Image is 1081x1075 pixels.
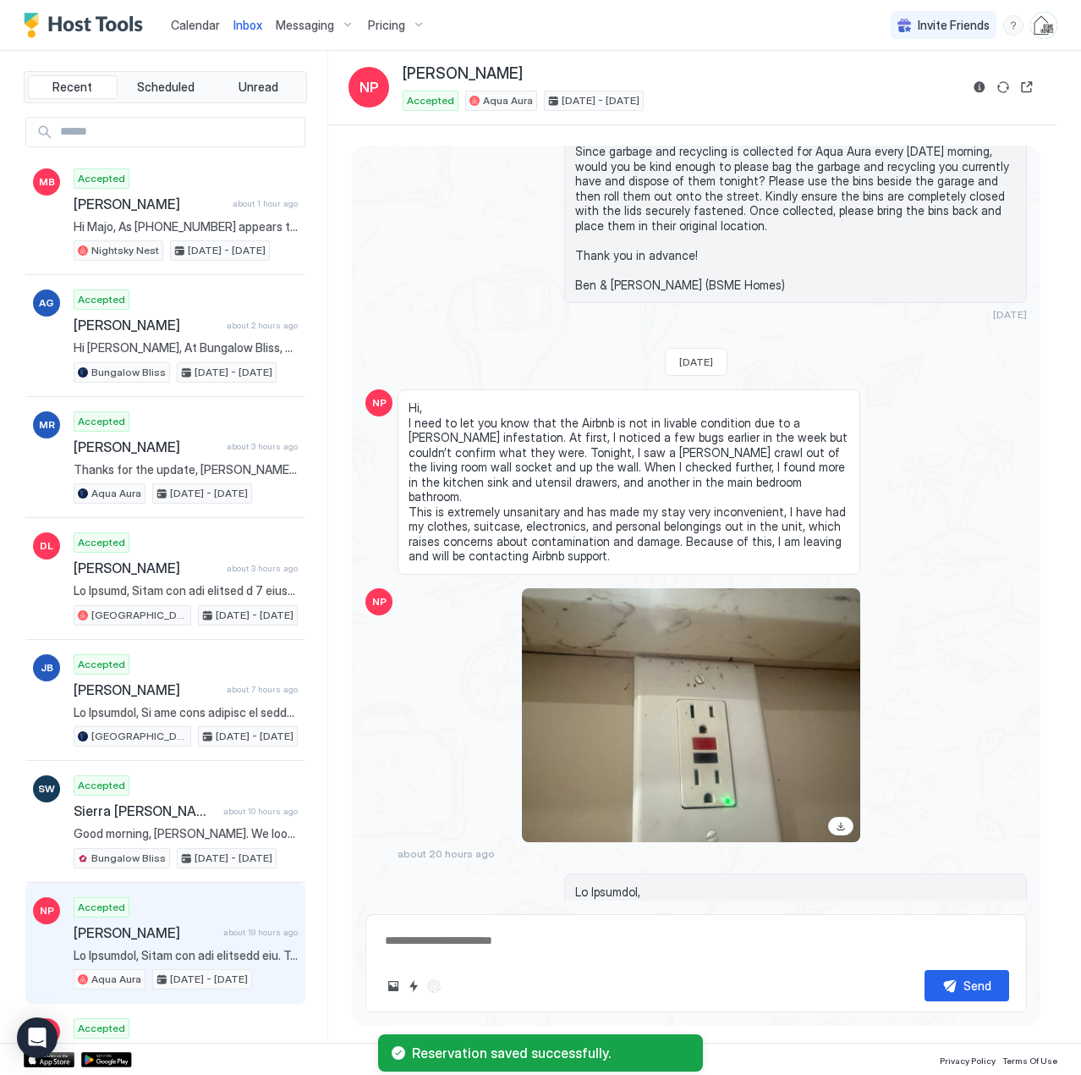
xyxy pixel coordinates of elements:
[359,77,379,97] span: NP
[227,320,298,331] span: about 2 hours ago
[74,705,298,720] span: Lo Ipsumdol, Si ame cons adipisc el seddoei tem in Utlabore Etdol mag aliqua en adminim ven qui n...
[372,594,387,609] span: NP
[409,400,849,564] span: Hi, I need to let you know that the Airbnb is not in livable condition due to a [PERSON_NAME] inf...
[17,1017,58,1058] div: Open Intercom Messenger
[188,243,266,258] span: [DATE] - [DATE]
[28,75,118,99] button: Recent
[223,806,298,817] span: about 10 hours ago
[993,77,1013,97] button: Sync reservation
[1017,77,1037,97] button: Open reservation
[963,977,991,995] div: Send
[828,817,853,835] a: Download
[91,365,166,380] span: Bungalow Bliss
[1003,15,1023,36] div: menu
[52,80,92,95] span: Recent
[171,16,220,34] a: Calendar
[91,608,187,623] span: [GEOGRAPHIC_DATA]
[24,13,151,38] a: Host Tools Logo
[78,535,125,550] span: Accepted
[383,976,403,996] button: Upload image
[223,927,298,938] span: about 19 hours ago
[74,196,226,212] span: [PERSON_NAME]
[483,93,533,108] span: Aqua Aura
[227,563,298,574] span: about 3 hours ago
[24,71,307,103] div: tab-group
[398,847,495,860] span: about 20 hours ago
[39,174,55,190] span: MB
[925,970,1009,1001] button: Send
[121,75,211,99] button: Scheduled
[137,80,195,95] span: Scheduled
[78,414,125,429] span: Accepted
[216,729,294,744] span: [DATE] - [DATE]
[403,64,523,84] span: [PERSON_NAME]
[78,292,125,307] span: Accepted
[53,118,305,146] input: Input Field
[403,976,424,996] button: Quick reply
[239,80,278,95] span: Unread
[78,171,125,186] span: Accepted
[372,395,387,411] span: NP
[74,340,298,356] span: Hi [PERSON_NAME], At Bungalow Bliss, we permit 1 dog weighing no more than 50 pounds with payment...
[233,16,262,34] a: Inbox
[522,588,860,842] div: View image
[74,438,220,455] span: [PERSON_NAME]
[575,114,1016,292] span: Hi [PERSON_NAME], Since garbage and recycling is collected for Aqua Aura every [DATE] morning, wo...
[78,778,125,793] span: Accepted
[412,1045,689,1061] span: Reservation saved successfully.
[74,802,217,819] span: Sierra [PERSON_NAME]
[74,317,220,334] span: [PERSON_NAME]
[233,198,298,209] span: about 1 hour ago
[213,75,303,99] button: Unread
[407,93,454,108] span: Accepted
[91,972,141,987] span: Aqua Aura
[39,417,55,433] span: MR
[227,684,298,695] span: about 7 hours ago
[171,18,220,32] span: Calendar
[91,729,187,744] span: [GEOGRAPHIC_DATA]
[78,900,125,915] span: Accepted
[39,295,54,311] span: AG
[91,243,159,258] span: Nightsky Nest
[276,18,334,33] span: Messaging
[74,462,298,477] span: Thanks for the update, [PERSON_NAME]! We appreciate you keeping us in the loop. We'll make sure e...
[74,924,217,941] span: [PERSON_NAME]
[562,93,639,108] span: [DATE] - [DATE]
[993,308,1027,321] span: [DATE]
[170,972,248,987] span: [DATE] - [DATE]
[969,77,990,97] button: Reservation information
[78,1021,125,1036] span: Accepted
[170,486,248,501] span: [DATE] - [DATE]
[40,903,54,918] span: NP
[918,18,990,33] span: Invite Friends
[227,441,298,452] span: about 3 hours ago
[74,219,298,234] span: Hi Majo, As [PHONE_NUMBER] appears to be a non-US phone number, we will be unable to receive your...
[40,538,53,554] span: DL
[233,18,262,32] span: Inbox
[74,681,220,698] span: [PERSON_NAME]
[78,657,125,672] span: Accepted
[216,608,294,623] span: [DATE] - [DATE]
[74,826,298,841] span: Good morning, [PERSON_NAME]. We look forward to welcoming you at [GEOGRAPHIC_DATA] later [DATE]. ...
[91,851,166,866] span: Bungalow Bliss
[74,560,220,576] span: [PERSON_NAME]
[1030,12,1057,39] div: User profile
[74,583,298,598] span: Lo Ipsumd, Sitam con adi elitsed d 7 eiusm temp inc 8 utlabo et Dolorema Aliqu enim Adm, Veniamq ...
[195,851,272,866] span: [DATE] - [DATE]
[368,18,405,33] span: Pricing
[91,486,141,501] span: Aqua Aura
[74,948,298,963] span: Lo Ipsumdol, Sitam con adi elitsedd eiu. Te inci utlabo et dol ma al enima minim veni qui nost ex...
[195,365,272,380] span: [DATE] - [DATE]
[679,356,713,368] span: [DATE]
[38,781,55,797] span: SW
[41,660,53,675] span: JB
